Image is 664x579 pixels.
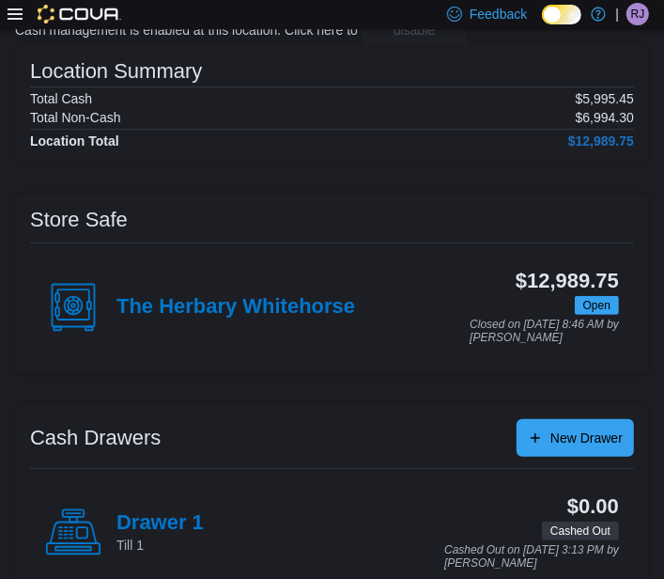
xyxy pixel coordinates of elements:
[38,5,121,23] img: Cova
[30,60,202,83] h3: Location Summary
[516,270,619,292] h3: $12,989.75
[615,3,619,25] p: |
[30,427,161,449] h3: Cash Drawers
[631,3,645,25] span: RJ
[30,91,92,106] h6: Total Cash
[626,3,649,25] div: Rohit Janotra
[470,5,527,23] span: Feedback
[362,15,467,45] button: disable
[542,24,543,25] span: Dark Mode
[542,522,619,540] span: Cashed Out
[116,536,204,555] p: Till 1
[575,296,619,315] span: Open
[30,133,119,149] h4: Location Total
[470,319,619,344] p: Closed on [DATE] 8:46 AM by [PERSON_NAME]
[15,23,358,38] p: Cash management is enabled at this location. Click here to
[116,511,204,536] h4: Drawer 1
[542,5,581,24] input: Dark Mode
[568,133,634,149] h4: $12,989.75
[583,297,610,314] span: Open
[116,295,355,320] h4: The Herbary Whitehorse
[550,429,623,447] span: New Drawer
[550,523,610,540] span: Cashed Out
[30,110,121,125] h6: Total Non-Cash
[576,110,634,125] p: $6,994.30
[394,21,435,39] span: disable
[444,544,619,570] p: Cashed Out on [DATE] 3:13 PM by [PERSON_NAME]
[576,91,634,106] p: $5,995.45
[30,209,128,231] h3: Store Safe
[567,495,619,518] h3: $0.00
[517,419,634,457] button: New Drawer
